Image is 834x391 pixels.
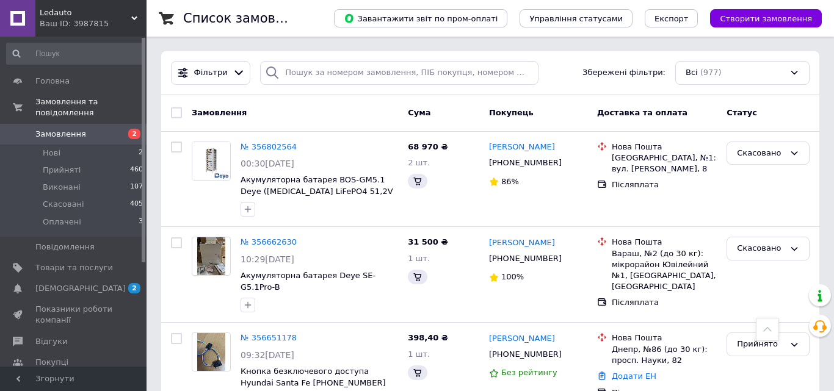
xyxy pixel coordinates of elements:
input: Пошук [6,43,144,65]
span: Покупець [489,108,534,117]
span: Повідомлення [35,242,95,253]
span: 107 [130,182,143,193]
a: № 356662630 [241,237,297,246]
span: Без рейтингу [501,368,557,377]
span: Фільтри [194,67,228,79]
span: Замовлення [192,108,247,117]
div: Післяплата [612,179,717,190]
span: Скасовані [43,199,84,210]
img: Фото товару [197,237,226,275]
span: Всі [686,67,698,79]
span: Створити замовлення [720,14,812,23]
span: 2 [128,129,140,139]
span: Збережені фільтри: [582,67,665,79]
a: Акумуляторна батарея BOS-GM5.1 Deye ([MEDICAL_DATA] LiFePO4 51,2V 100Ah 5,12kWh) [241,175,393,207]
span: 68 970 ₴ [408,142,448,151]
span: Виконані [43,182,81,193]
div: Вараш, №2 (до 30 кг): мікрорайон Ювілейний №1, [GEOGRAPHIC_DATA], [GEOGRAPHIC_DATA] [612,248,717,293]
span: Статус [727,108,757,117]
button: Управління статусами [520,9,633,27]
div: Днепр, №86 (до 30 кг): просп. Науки, 82 [612,344,717,366]
span: 405 [130,199,143,210]
span: 3 [139,217,143,228]
span: 2 [128,283,140,293]
span: 1 шт. [408,350,430,359]
button: Створити замовлення [710,9,822,27]
div: [PHONE_NUMBER] [487,155,564,171]
h1: Список замовлень [183,11,307,26]
span: Відгуки [35,336,67,347]
a: Додати ЕН [612,371,656,381]
span: Ledauto [40,7,131,18]
span: 1 шт. [408,254,430,263]
span: (977) [700,68,722,77]
span: Оплачені [43,217,81,228]
span: 31 500 ₴ [408,237,448,246]
span: Завантажити звіт по пром-оплаті [344,13,498,24]
img: Фото товару [192,142,230,180]
div: Скасовано [737,242,785,255]
span: Cума [408,108,430,117]
a: [PERSON_NAME] [489,142,555,153]
a: Фото товару [192,237,231,276]
span: Експорт [655,14,689,23]
span: Доставка та оплата [597,108,687,117]
span: 398,40 ₴ [408,333,448,342]
div: Нова Пошта [612,332,717,343]
button: Завантажити звіт по пром-оплаті [334,9,507,27]
span: Покупці [35,357,68,368]
div: Післяплата [612,297,717,308]
span: 10:29[DATE] [241,254,294,264]
div: Ваш ID: 3987815 [40,18,147,29]
span: Нові [43,148,60,159]
a: Створити замовлення [698,13,822,23]
button: Експорт [645,9,698,27]
span: 460 [130,165,143,176]
a: № 356802564 [241,142,297,151]
span: Прийняті [43,165,81,176]
span: 2 шт. [408,158,430,167]
div: Нова Пошта [612,142,717,152]
span: 00:30[DATE] [241,159,294,168]
span: Замовлення [35,129,86,140]
span: 100% [501,272,524,281]
div: Прийнято [737,338,785,351]
span: Управління статусами [529,14,623,23]
a: № 356651178 [241,333,297,342]
span: 86% [501,177,519,186]
div: [GEOGRAPHIC_DATA], №1: вул. [PERSON_NAME], 8 [612,152,717,174]
a: [PERSON_NAME] [489,237,555,249]
span: Замовлення та повідомлення [35,96,147,118]
span: Головна [35,76,70,87]
span: 2 [139,148,143,159]
div: Скасовано [737,147,785,160]
img: Фото товару [197,333,226,371]
a: Акумуляторна батарея Deye SE-G5.1Pro-B [241,271,375,292]
a: [PERSON_NAME] [489,333,555,345]
span: Показники роботи компанії [35,304,113,326]
input: Пошук за номером замовлення, ПІБ покупця, номером телефону, Email, номером накладної [260,61,538,85]
div: [PHONE_NUMBER] [487,251,564,267]
a: Фото товару [192,142,231,181]
div: [PHONE_NUMBER] [487,346,564,362]
div: Нова Пошта [612,237,717,248]
a: Фото товару [192,332,231,371]
span: 09:32[DATE] [241,350,294,360]
span: [DEMOGRAPHIC_DATA] [35,283,126,294]
span: Товари та послуги [35,262,113,273]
